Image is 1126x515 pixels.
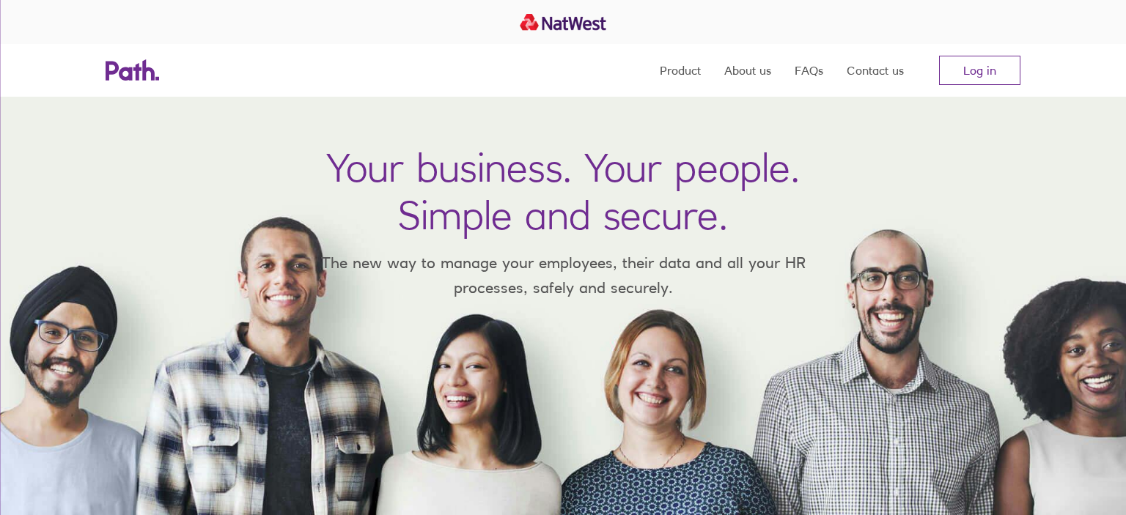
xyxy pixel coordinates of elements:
p: The new way to manage your employees, their data and all your HR processes, safely and securely. [299,251,827,300]
a: FAQs [795,44,823,97]
a: Log in [939,56,1020,85]
a: Contact us [847,44,904,97]
a: About us [724,44,771,97]
h1: Your business. Your people. Simple and secure. [326,144,800,239]
a: Product [660,44,701,97]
